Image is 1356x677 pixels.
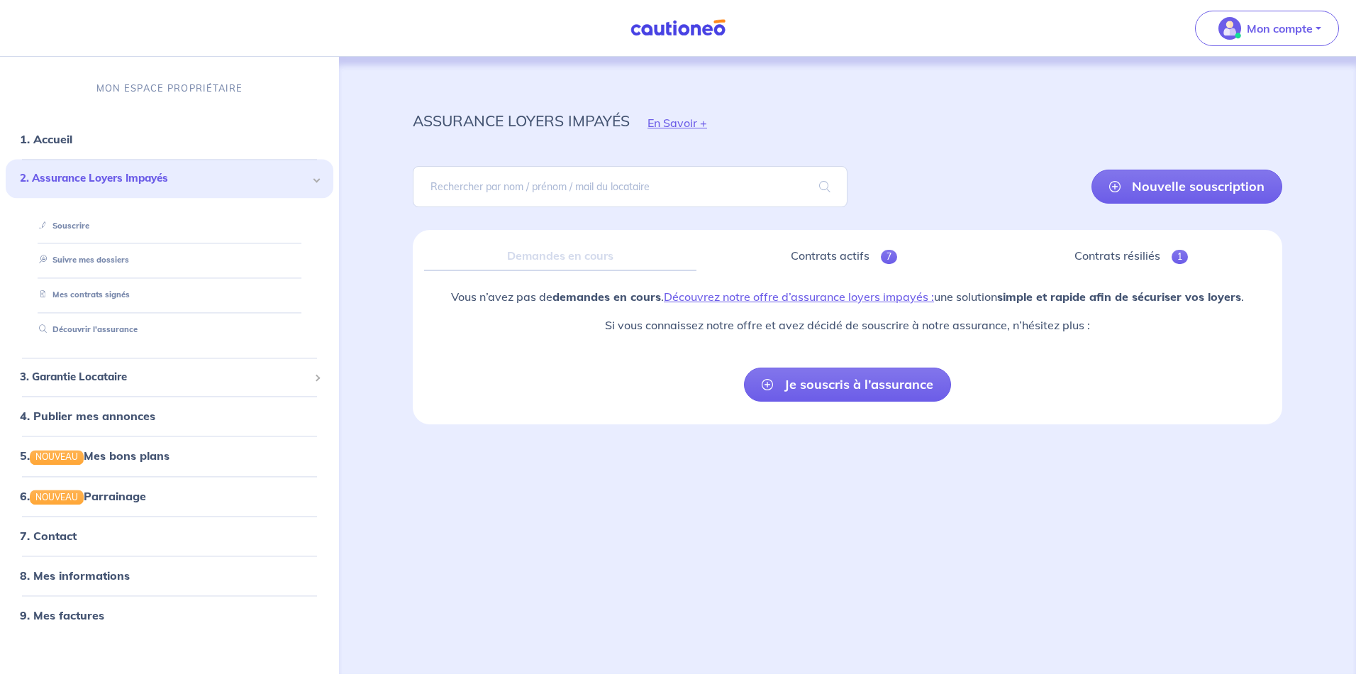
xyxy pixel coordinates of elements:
[23,284,316,307] div: Mes contrats signés
[625,19,731,37] img: Cautioneo
[744,368,951,402] a: Je souscris à l’assurance
[33,290,130,300] a: Mes contrats signés
[20,449,169,463] a: 5.NOUVEAUMes bons plans
[802,167,847,207] span: search
[20,489,146,503] a: 6.NOUVEAUParrainage
[413,166,847,207] input: Rechercher par nom / prénom / mail du locataire
[6,126,333,154] div: 1. Accueil
[1218,17,1241,40] img: illu_account_valid_menu.svg
[708,241,980,271] a: Contrats actifs7
[6,482,333,510] div: 6.NOUVEAUParrainage
[991,241,1271,271] a: Contrats résiliés1
[20,608,104,622] a: 9. Mes factures
[451,288,1244,305] p: Vous n’avez pas de . une solution .
[997,290,1241,304] strong: simple et rapide afin de sécuriser vos loyers
[413,108,630,133] p: assurance loyers impayés
[20,369,309,385] span: 3. Garantie Locataire
[20,171,309,187] span: 2. Assurance Loyers Impayés
[20,529,77,543] a: 7. Contact
[23,249,316,273] div: Suivre mes dossiers
[552,290,661,304] strong: demandes en cours
[451,317,1244,334] p: Si vous connaissez notre offre et avez décidé de souscrire à notre assurance, n’hésitez plus :
[664,290,934,304] a: Découvrez notre offre d’assurance loyers impayés :
[1195,11,1339,46] button: illu_account_valid_menu.svgMon compte
[20,133,72,147] a: 1. Accueil
[96,82,243,95] p: MON ESPACE PROPRIÉTAIRE
[6,402,333,431] div: 4. Publier mes annonces
[20,409,155,424] a: 4. Publier mes annonces
[20,568,130,583] a: 8. Mes informations
[33,255,129,265] a: Suivre mes dossiers
[6,561,333,590] div: 8. Mes informations
[881,250,897,264] span: 7
[6,601,333,629] div: 9. Mes factures
[1247,20,1313,37] p: Mon compte
[6,522,333,550] div: 7. Contact
[6,160,333,199] div: 2. Assurance Loyers Impayés
[6,363,333,391] div: 3. Garantie Locataire
[23,214,316,238] div: Souscrire
[23,318,316,341] div: Découvrir l'assurance
[1091,170,1282,204] a: Nouvelle souscription
[6,442,333,470] div: 5.NOUVEAUMes bons plans
[33,221,89,231] a: Souscrire
[33,324,138,334] a: Découvrir l'assurance
[630,102,725,143] button: En Savoir +
[1172,250,1188,264] span: 1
